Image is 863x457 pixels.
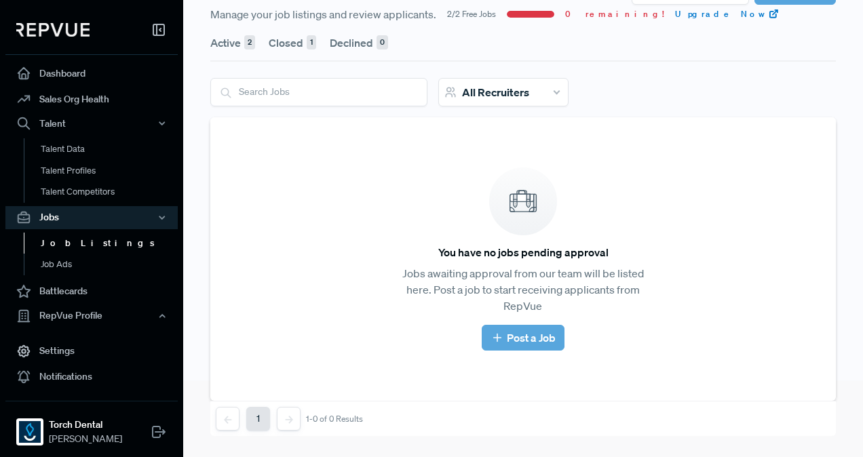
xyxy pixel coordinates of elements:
[675,8,780,20] a: Upgrade Now
[307,35,316,50] div: 1
[438,246,609,259] h6: You have no jobs pending approval
[24,160,196,182] a: Talent Profiles
[24,181,196,203] a: Talent Competitors
[5,338,178,364] a: Settings
[5,60,178,86] a: Dashboard
[49,418,122,432] strong: Torch Dental
[5,86,178,112] a: Sales Org Health
[216,407,363,431] nav: pagination
[5,279,178,304] a: Battlecards
[447,8,496,20] span: 2/2 Free Jobs
[19,421,41,443] img: Torch Dental
[211,79,427,105] input: Search Jobs
[565,8,664,20] span: 0 remaining!
[210,24,255,62] button: Active 2
[24,233,196,254] a: Job Listings
[5,304,178,327] button: RepVue Profile
[246,407,270,431] button: 1
[5,364,178,390] a: Notifications
[244,35,255,50] div: 2
[462,85,529,99] span: All Recruiters
[306,414,363,424] div: 1-0 of 0 Results
[24,254,196,275] a: Job Ads
[24,138,196,160] a: Talent Data
[389,265,656,314] p: Jobs awaiting approval from our team will be listed here. Post a job to start receiving applicant...
[330,24,388,62] button: Declined 0
[277,407,301,431] button: Next
[5,112,178,135] button: Talent
[377,35,388,50] div: 0
[210,6,436,22] span: Manage your job listings and review applicants.
[16,23,90,37] img: RepVue
[269,24,316,62] button: Closed 1
[216,407,239,431] button: Previous
[5,401,178,452] a: Torch DentalTorch Dental[PERSON_NAME]
[49,432,122,446] span: [PERSON_NAME]
[5,206,178,229] button: Jobs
